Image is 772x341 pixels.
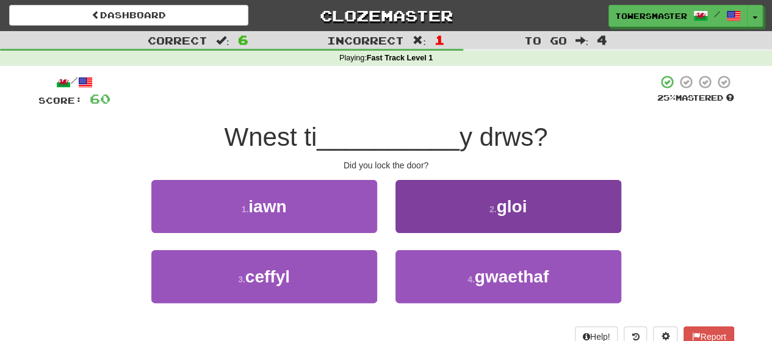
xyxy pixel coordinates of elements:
[524,34,566,46] span: To go
[317,123,460,151] span: __________
[435,32,445,47] span: 1
[245,267,290,286] span: ceffyl
[395,180,621,233] button: 2.gloi
[657,93,676,102] span: 25 %
[38,159,734,171] div: Did you lock the door?
[489,204,497,214] small: 2 .
[248,197,286,216] span: iawn
[151,180,377,233] button: 1.iawn
[467,275,475,284] small: 4 .
[90,91,110,106] span: 60
[395,250,621,303] button: 4.gwaethaf
[38,95,82,106] span: Score:
[267,5,506,26] a: Clozemaster
[475,267,549,286] span: gwaethaf
[575,35,588,46] span: :
[327,34,404,46] span: Incorrect
[242,204,249,214] small: 1 .
[9,5,248,26] a: Dashboard
[615,10,687,21] span: towersmaster
[148,34,207,46] span: Correct
[238,32,248,47] span: 6
[38,74,110,90] div: /
[413,35,426,46] span: :
[238,275,245,284] small: 3 .
[225,123,317,151] span: Wnest ti
[608,5,748,27] a: towersmaster /
[151,250,377,303] button: 3.ceffyl
[597,32,607,47] span: 4
[367,54,433,62] strong: Fast Track Level 1
[714,10,720,18] span: /
[496,197,527,216] span: gloi
[460,123,548,151] span: y drws?
[216,35,229,46] span: :
[657,93,734,104] div: Mastered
